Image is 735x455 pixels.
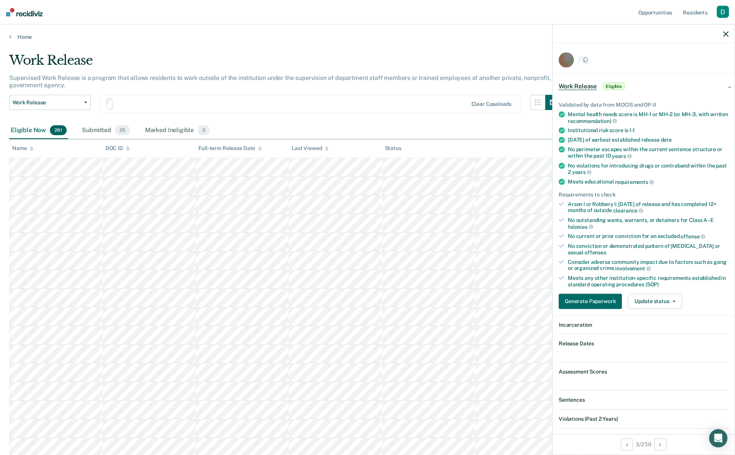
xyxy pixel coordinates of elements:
[559,369,729,375] dt: Assessment Scores
[568,179,729,185] div: Meets educational
[615,265,650,271] span: involvement
[559,397,729,403] dt: Sentences
[553,74,735,99] div: Work ReleaseEligible
[12,145,34,152] div: Name
[105,145,130,152] div: DOC ID
[621,438,633,450] button: Previous Opportunity
[115,125,130,135] span: 25
[6,8,43,16] img: Recidiviz
[612,153,631,159] span: years
[385,145,401,152] div: Status
[572,169,591,175] span: years
[471,101,511,107] div: Clear caseloads
[80,122,131,139] div: Submitted
[628,294,682,309] button: Update status
[568,118,617,124] span: recommendation)
[559,321,729,328] dt: Incarceration
[559,83,597,90] span: Work Release
[144,122,212,139] div: Marked Ineligible
[13,99,81,106] span: Work Release
[559,294,622,309] button: Generate Paperwork
[568,233,729,240] div: No current or prior conviction for an excluded
[568,217,729,230] div: No outstanding wants, warrants, or detainers for Class A–E
[9,34,726,40] a: Home
[198,125,210,135] span: 3
[568,127,729,134] div: Institutional risk score is
[292,145,329,152] div: Last Viewed
[603,83,625,90] span: Eligible
[553,434,735,454] div: 3 / 250
[630,127,635,133] span: I-1
[559,340,729,347] dt: Release Dates
[661,137,672,143] span: date
[198,145,262,152] div: Full-term Release Date
[568,146,729,159] div: No perimeter escapes within the current sentence structure or within the past 10
[568,111,729,124] div: Mental health needs score is MH-1 or MH-2 (or MH-3, with written
[568,243,729,256] div: No conviction or demonstrated pattern of [MEDICAL_DATA] or sexual
[50,125,67,135] span: 261
[9,74,558,89] p: Supervised Work Release is a program that allows residents to work outside of the institution und...
[646,281,659,287] span: (SOP)
[568,224,593,230] span: felonies
[585,249,606,255] span: offenses
[559,191,729,198] div: Requirements to check
[9,122,68,139] div: Eligible Now
[709,429,727,447] div: Open Intercom Messenger
[568,201,729,214] div: Arson I or Robbery I: [DATE] of release and has completed 12+ months of outside
[568,259,729,271] div: Consider adverse community impact due to factors such as gang or organized crime
[9,53,561,74] div: Work Release
[615,179,654,185] span: requirements
[559,102,729,108] div: Validated by data from MOCIS and OP-II
[568,275,729,288] div: Meets any other institution-specific requirements established in standard operating procedures
[568,137,729,143] div: [DATE] of earliest established release
[681,233,705,239] span: offense
[613,208,644,214] span: clearance
[559,415,729,422] dt: Violations (Past 2 Years)
[654,438,666,450] button: Next Opportunity
[568,162,729,175] div: No violations for introducing drugs or contraband within the past 2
